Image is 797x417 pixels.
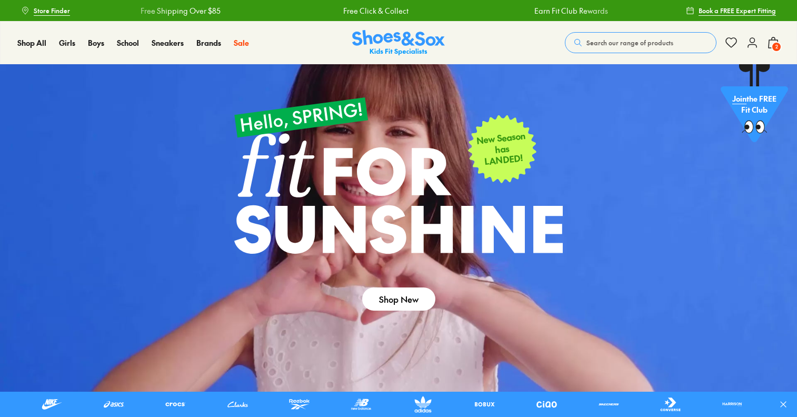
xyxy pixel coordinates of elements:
a: Shoes & Sox [352,30,445,56]
a: Earn Fit Club Rewards [532,5,605,16]
a: School [117,37,139,48]
a: Book a FREE Expert Fitting [686,1,776,20]
img: SNS_Logo_Responsive.svg [352,30,445,56]
p: the FREE Fit Club [721,85,788,124]
span: Store Finder [34,6,70,15]
a: Shop All [17,37,46,48]
a: Girls [59,37,75,48]
button: 2 [767,31,780,54]
a: Store Finder [21,1,70,20]
a: Sneakers [152,37,184,48]
a: Jointhe FREE Fit Club [721,64,788,148]
span: Book a FREE Expert Fitting [699,6,776,15]
span: Search our range of products [586,38,673,47]
a: Boys [88,37,104,48]
a: Free Click & Collect [341,5,406,16]
span: Join [732,93,746,104]
a: Brands [196,37,221,48]
span: 2 [771,42,782,52]
a: Sale [234,37,249,48]
a: Shop New [362,287,435,311]
button: Search our range of products [565,32,716,53]
a: Free Shipping Over $85 [138,5,218,16]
